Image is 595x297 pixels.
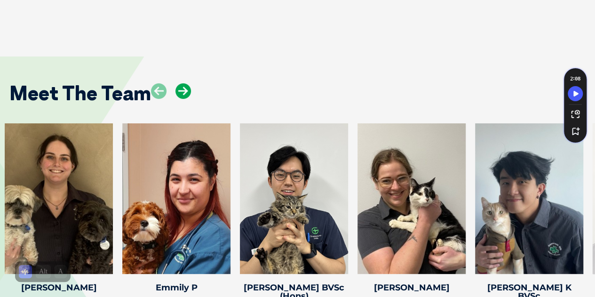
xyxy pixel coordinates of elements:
[122,283,230,292] h4: Emmily P
[357,283,466,292] h4: [PERSON_NAME]
[5,283,113,292] h4: [PERSON_NAME]
[9,83,151,103] h2: Meet The Team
